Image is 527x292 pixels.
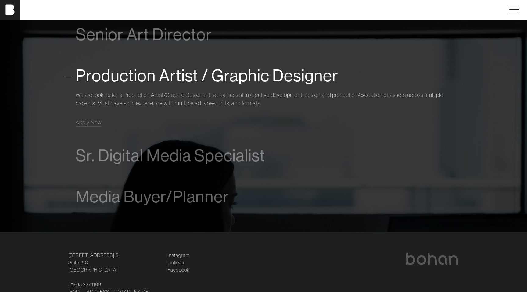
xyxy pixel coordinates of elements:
a: Instagram [168,251,190,259]
a: [STREET_ADDRESS] S.Suite 210[GEOGRAPHIC_DATA] [68,251,120,273]
a: Apply Now [76,118,102,126]
span: Senior Art Director [76,25,212,44]
img: bohan logo [405,253,459,265]
span: Sr. Digital Media Specialist [76,146,265,165]
a: LinkedIn [168,259,186,266]
a: 615.327.1189 [74,281,101,288]
span: Apply Now [76,119,102,126]
a: Facebook [168,266,189,273]
span: Production Artist / Graphic Designer [76,66,338,85]
p: We are looking for a Production Artist/Graphic Designer that can assist in creative development, ... [76,91,451,107]
span: Media Buyer/Planner [76,187,229,206]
